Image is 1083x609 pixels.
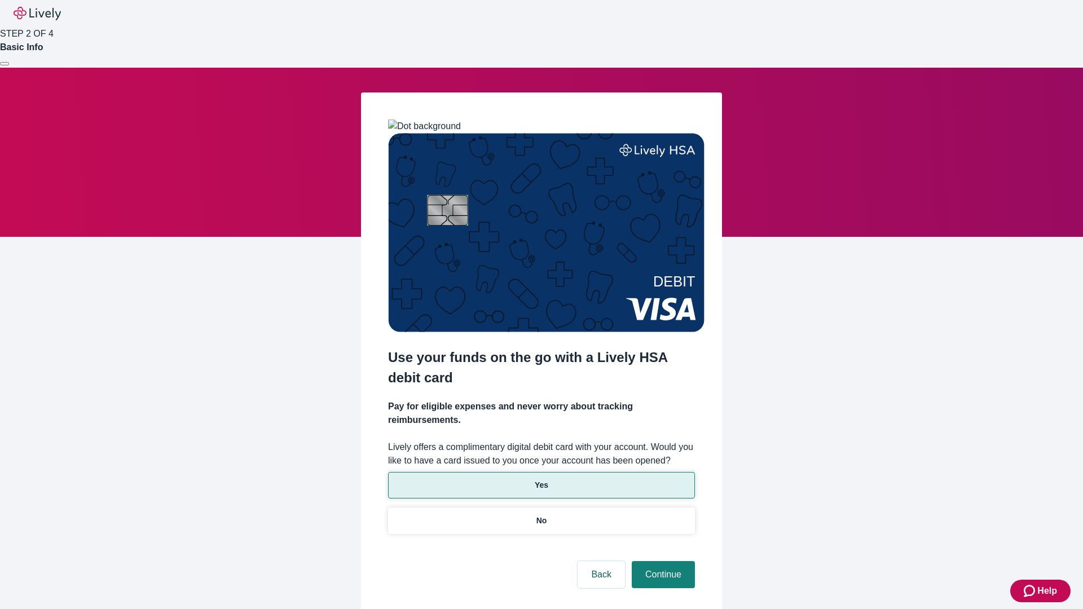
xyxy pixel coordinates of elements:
[14,7,61,20] img: Lively
[388,133,705,332] img: Debit card
[536,515,547,527] p: No
[632,561,695,588] button: Continue
[1037,584,1057,598] span: Help
[388,440,695,467] label: Lively offers a complimentary digital debit card with your account. Would you like to have a card...
[535,479,548,491] p: Yes
[1024,584,1037,598] svg: Zendesk support icon
[388,347,695,388] h2: Use your funds on the go with a Lively HSA debit card
[388,507,695,534] button: No
[1010,580,1071,602] button: Zendesk support iconHelp
[388,472,695,498] button: Yes
[388,120,461,133] img: Dot background
[388,400,695,427] h4: Pay for eligible expenses and never worry about tracking reimbursements.
[578,561,625,588] button: Back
